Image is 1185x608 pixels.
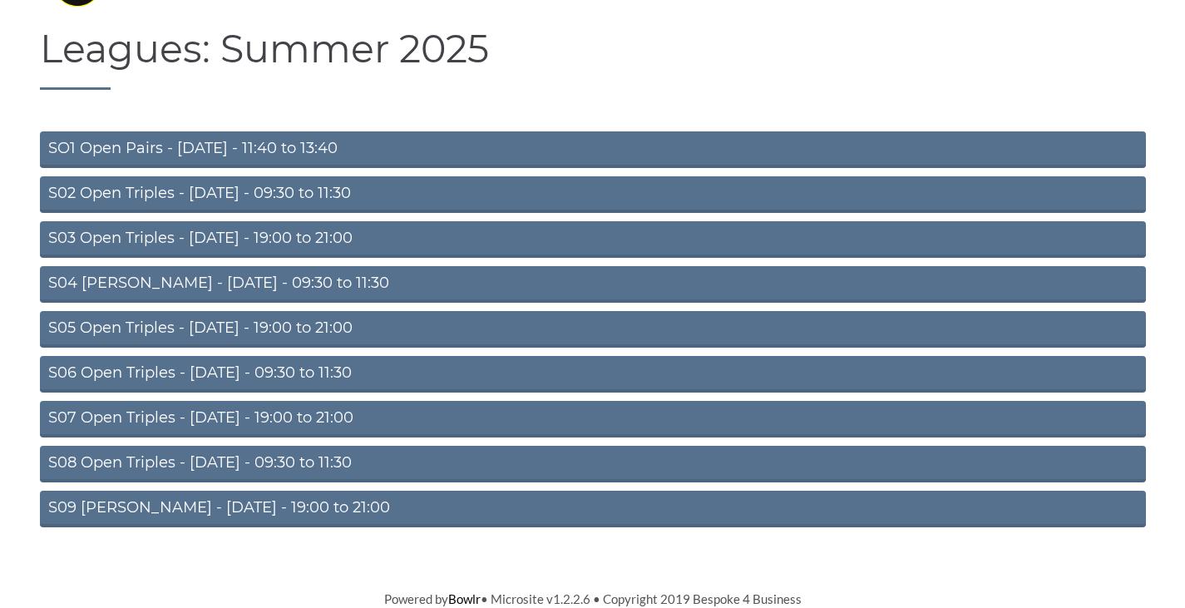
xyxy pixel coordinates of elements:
[384,591,802,606] span: Powered by • Microsite v1.2.2.6 • Copyright 2019 Bespoke 4 Business
[40,176,1146,213] a: S02 Open Triples - [DATE] - 09:30 to 11:30
[448,591,481,606] a: Bowlr
[40,28,1146,90] h1: Leagues: Summer 2025
[40,131,1146,168] a: SO1 Open Pairs - [DATE] - 11:40 to 13:40
[40,356,1146,393] a: S06 Open Triples - [DATE] - 09:30 to 11:30
[40,401,1146,437] a: S07 Open Triples - [DATE] - 19:00 to 21:00
[40,311,1146,348] a: S05 Open Triples - [DATE] - 19:00 to 21:00
[40,491,1146,527] a: S09 [PERSON_NAME] - [DATE] - 19:00 to 21:00
[40,221,1146,258] a: S03 Open Triples - [DATE] - 19:00 to 21:00
[40,266,1146,303] a: S04 [PERSON_NAME] - [DATE] - 09:30 to 11:30
[40,446,1146,482] a: S08 Open Triples - [DATE] - 09:30 to 11:30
